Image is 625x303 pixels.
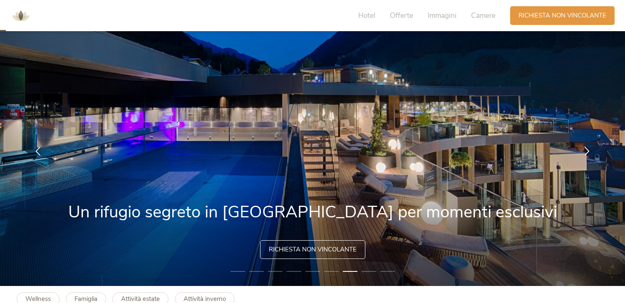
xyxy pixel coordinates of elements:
span: Richiesta non vincolante [269,245,357,254]
b: Attività inverno [184,295,226,303]
img: AMONTI & LUNARIS Wellnessresort [8,3,33,28]
span: Camere [471,11,496,20]
span: Hotel [358,11,375,20]
a: AMONTI & LUNARIS Wellnessresort [8,12,33,18]
b: Famiglia [74,295,97,303]
span: Immagini [428,11,456,20]
b: Attività estate [121,295,160,303]
span: Offerte [390,11,413,20]
span: Richiesta non vincolante [518,11,606,20]
b: Wellness [25,295,51,303]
